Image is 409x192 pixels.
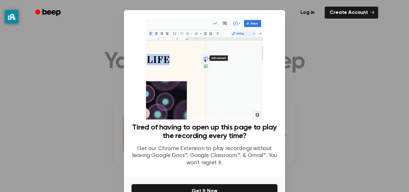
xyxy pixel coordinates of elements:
img: Beep extension in action [146,18,263,119]
a: Log in [294,5,321,20]
p: Get our Chrome Extension to play recordings without leaving Google Docs™, Google Classroom™, & Gm... [132,145,277,167]
a: Create Account [325,7,378,19]
h3: Tired of having to open up this page to play the recording every time? [132,123,277,140]
a: Beep [31,7,66,19]
button: privacy banner [5,10,18,23]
